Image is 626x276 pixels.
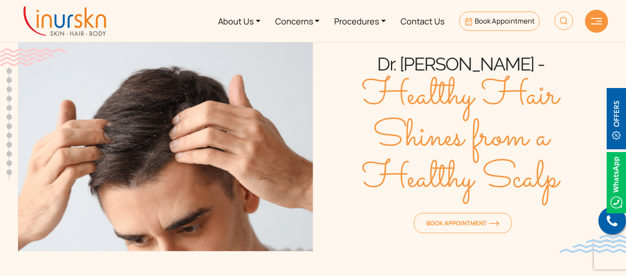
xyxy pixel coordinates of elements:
[607,176,626,187] a: Whatsappicon
[489,221,499,226] img: orange-arrow
[426,219,499,227] span: Book Appointment
[607,88,626,149] img: offerBt
[591,18,602,24] img: hamLine.svg
[18,37,313,251] img: Banner Image
[211,4,268,38] a: About Us
[414,213,512,233] a: Book Appointmentorange-arrow
[393,4,452,38] a: Contact Us
[555,12,573,30] img: HeaderSearch
[475,16,535,26] span: Book Appointment
[24,6,106,36] img: inurskn-logo
[459,12,540,31] a: Book Appointment
[268,4,327,38] a: Concerns
[607,152,626,213] img: Whatsappicon
[313,53,608,76] div: Dr. [PERSON_NAME] -
[327,4,393,38] a: Procedures
[313,76,608,200] h1: Healthy Hair Shines from a Healthy Scalp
